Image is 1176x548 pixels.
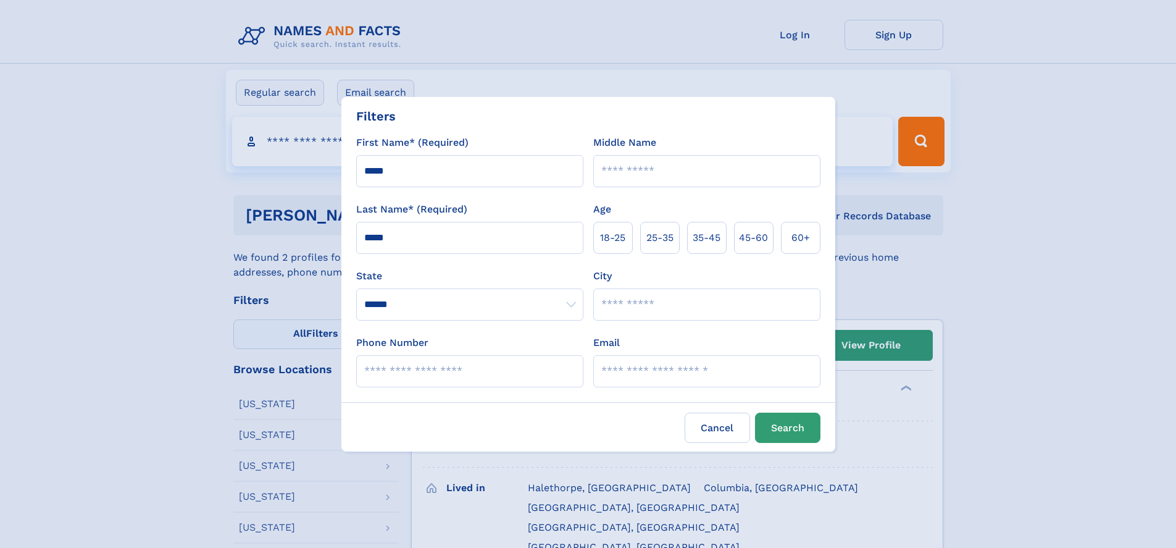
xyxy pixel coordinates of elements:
[356,202,467,217] label: Last Name* (Required)
[356,335,428,350] label: Phone Number
[791,230,810,245] span: 60+
[356,135,469,150] label: First Name* (Required)
[356,107,396,125] div: Filters
[356,269,583,284] label: State
[693,230,720,245] span: 35‑45
[593,269,612,284] label: City
[646,230,673,245] span: 25‑35
[593,335,620,350] label: Email
[600,230,625,245] span: 18‑25
[593,135,656,150] label: Middle Name
[593,202,611,217] label: Age
[685,413,750,443] label: Cancel
[739,230,768,245] span: 45‑60
[755,413,820,443] button: Search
